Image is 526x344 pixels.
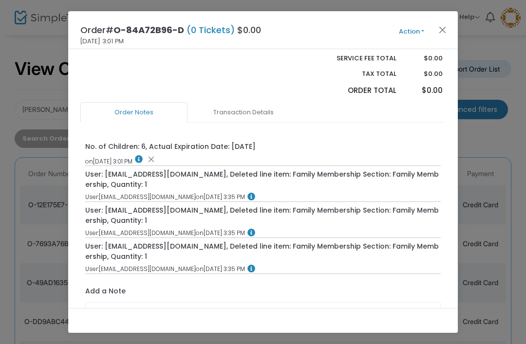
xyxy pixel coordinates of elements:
[436,23,449,36] button: Close
[85,265,441,273] div: [EMAIL_ADDRESS][DOMAIN_NAME] [DATE] 3:35 PM
[85,157,93,165] span: on
[196,265,204,273] span: on
[85,286,126,299] label: Add a Note
[85,265,99,273] span: User:
[113,24,184,36] span: O-84A72B96-D
[190,102,297,123] a: Transaction Details
[382,26,441,37] button: Action
[85,205,441,226] div: User: [EMAIL_ADDRESS][DOMAIN_NAME], Deleted line item: Family Membership Section: Family Membersh...
[314,69,396,79] p: Tax Total
[85,193,99,201] span: User:
[85,142,256,152] div: No. of Children: 6, Actual Expiration Date: [DATE]
[85,229,441,237] div: [EMAIL_ADDRESS][DOMAIN_NAME] [DATE] 3:35 PM
[196,229,204,237] span: on
[80,23,261,36] h4: Order# $0.00
[406,54,442,63] p: $0.00
[85,155,441,166] div: [DATE] 3:01 PM
[85,193,441,201] div: [EMAIL_ADDRESS][DOMAIN_NAME] [DATE] 3:35 PM
[314,54,396,63] p: Service Fee Total
[184,24,237,36] span: (0 Tickets)
[85,229,99,237] span: User:
[85,169,441,190] div: User: [EMAIL_ADDRESS][DOMAIN_NAME], Deleted line item: Family Membership Section: Family Membersh...
[85,241,441,262] div: User: [EMAIL_ADDRESS][DOMAIN_NAME], Deleted line item: Family Membership Section: Family Membersh...
[406,69,442,79] p: $0.00
[314,85,396,96] p: Order Total
[80,36,124,46] span: [DATE] 3:01 PM
[196,193,204,201] span: on
[406,85,442,96] p: $0.00
[80,102,188,123] a: Order Notes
